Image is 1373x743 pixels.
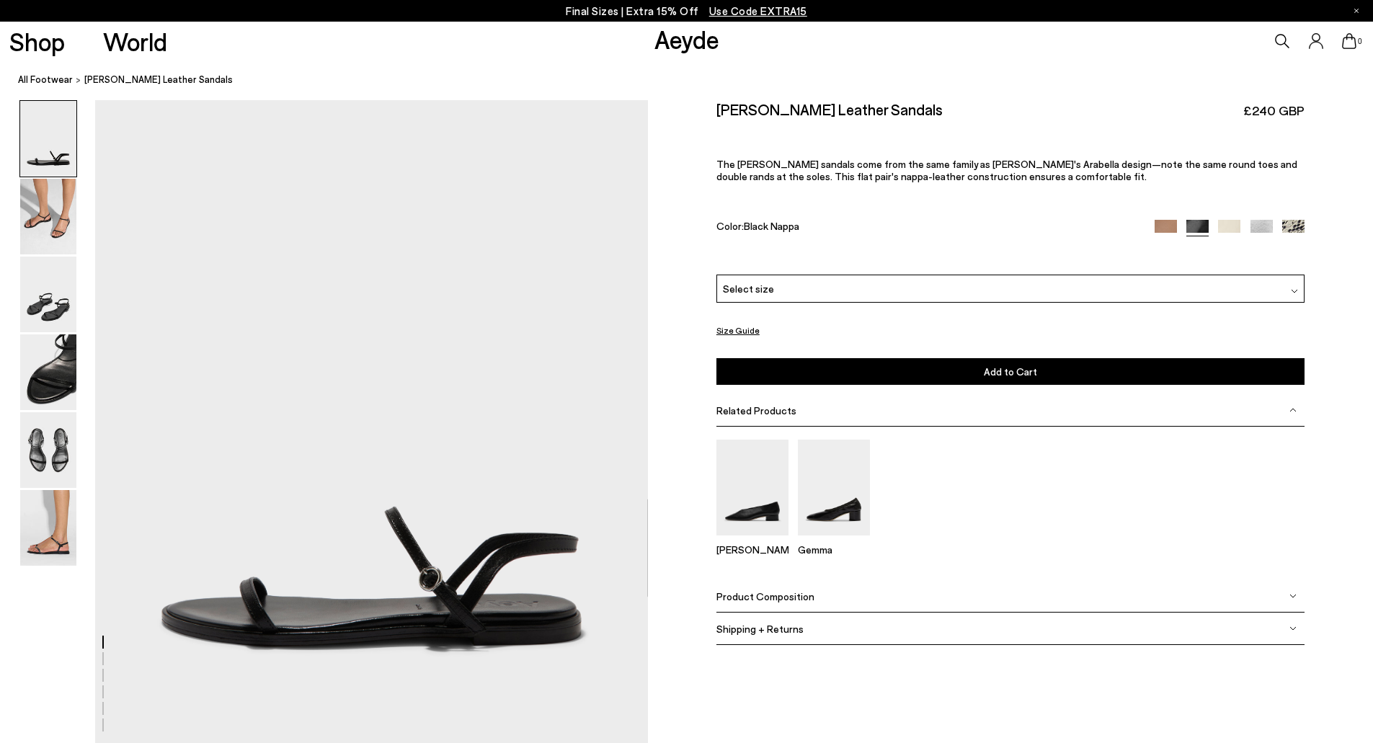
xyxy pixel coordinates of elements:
p: Final Sizes | Extra 15% Off [566,2,807,20]
a: Delia Low-Heeled Ballet Pumps [PERSON_NAME] [716,525,788,556]
span: 0 [1356,37,1364,45]
img: Nettie Leather Sandals - Image 2 [20,179,76,254]
nav: breadcrumb [18,61,1373,100]
a: 0 [1342,33,1356,49]
a: Aeyde [654,24,719,54]
img: Delia Low-Heeled Ballet Pumps [716,440,788,535]
img: Nettie Leather Sandals - Image 5 [20,412,76,488]
h2: [PERSON_NAME] Leather Sandals [716,100,943,118]
a: World [103,29,167,54]
span: [PERSON_NAME] Leather Sandals [84,72,233,87]
span: Product Composition [716,590,814,602]
button: Size Guide [716,321,760,339]
img: Nettie Leather Sandals - Image 1 [20,101,76,177]
span: £240 GBP [1243,102,1305,120]
div: Color: [716,220,1136,236]
a: Shop [9,29,65,54]
img: Nettie Leather Sandals - Image 6 [20,490,76,566]
button: Add to Cart [716,358,1305,385]
img: svg%3E [1291,288,1298,295]
a: All Footwear [18,72,73,87]
img: svg%3E [1289,625,1297,632]
span: Shipping + Returns [716,623,804,635]
img: Nettie Leather Sandals - Image 3 [20,257,76,332]
p: [PERSON_NAME] [716,543,788,556]
span: The [PERSON_NAME] sandals come from the same family as [PERSON_NAME]'s Arabella design—note the s... [716,158,1297,182]
p: Gemma [798,543,870,556]
span: Related Products [716,404,796,417]
span: Select size [723,281,774,296]
a: Gemma Block Heel Pumps Gemma [798,525,870,556]
img: svg%3E [1289,592,1297,600]
span: Black Nappa [744,220,799,232]
img: Nettie Leather Sandals - Image 4 [20,334,76,410]
img: svg%3E [1289,406,1297,414]
img: Gemma Block Heel Pumps [798,440,870,535]
span: Add to Cart [984,365,1037,378]
span: Navigate to /collections/ss25-final-sizes [709,4,807,17]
